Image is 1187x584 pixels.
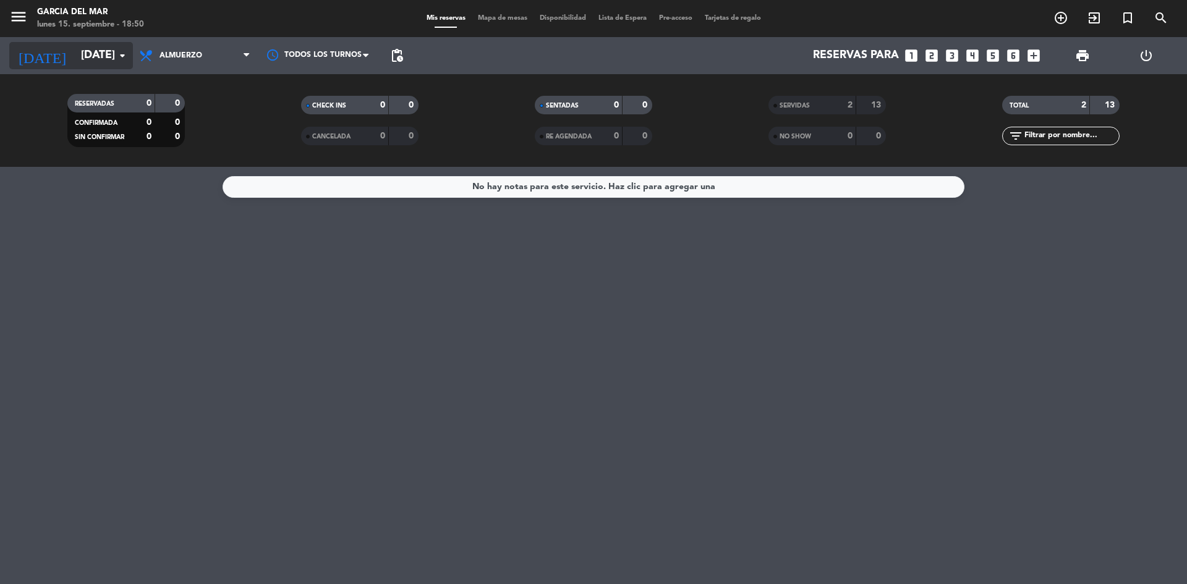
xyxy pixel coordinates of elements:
[642,101,650,109] strong: 0
[546,103,579,109] span: SENTADAS
[160,51,202,60] span: Almuerzo
[903,48,919,64] i: looks_one
[312,103,346,109] span: CHECK INS
[420,15,472,22] span: Mis reservas
[1154,11,1168,25] i: search
[380,132,385,140] strong: 0
[1120,11,1135,25] i: turned_in_not
[9,7,28,30] button: menu
[75,101,114,107] span: RESERVADAS
[9,7,28,26] i: menu
[75,120,117,126] span: CONFIRMADA
[75,134,124,140] span: SIN CONFIRMAR
[614,132,619,140] strong: 0
[1139,48,1154,63] i: power_settings_new
[147,99,151,108] strong: 0
[389,48,404,63] span: pending_actions
[175,118,182,127] strong: 0
[1010,103,1029,109] span: TOTAL
[1023,129,1119,143] input: Filtrar por nombre...
[848,101,853,109] strong: 2
[147,132,151,141] strong: 0
[614,101,619,109] strong: 0
[37,6,144,19] div: Garcia del Mar
[1053,11,1068,25] i: add_circle_outline
[175,132,182,141] strong: 0
[1026,48,1042,64] i: add_box
[642,132,650,140] strong: 0
[592,15,653,22] span: Lista de Espera
[876,132,883,140] strong: 0
[37,19,144,31] div: lunes 15. septiembre - 18:50
[534,15,592,22] span: Disponibilidad
[409,132,416,140] strong: 0
[780,133,811,140] span: NO SHOW
[653,15,699,22] span: Pre-acceso
[964,48,981,64] i: looks_4
[1005,48,1021,64] i: looks_6
[472,15,534,22] span: Mapa de mesas
[848,132,853,140] strong: 0
[1114,37,1178,74] div: LOG OUT
[924,48,940,64] i: looks_two
[1008,129,1023,143] i: filter_list
[409,101,416,109] strong: 0
[312,133,351,140] span: CANCELADA
[1075,48,1090,63] span: print
[780,103,810,109] span: SERVIDAS
[871,101,883,109] strong: 13
[546,133,592,140] span: RE AGENDADA
[813,49,899,62] span: Reservas para
[115,48,130,63] i: arrow_drop_down
[944,48,960,64] i: looks_3
[472,180,715,194] div: No hay notas para este servicio. Haz clic para agregar una
[380,101,385,109] strong: 0
[9,42,75,69] i: [DATE]
[1087,11,1102,25] i: exit_to_app
[147,118,151,127] strong: 0
[699,15,767,22] span: Tarjetas de regalo
[1105,101,1117,109] strong: 13
[1081,101,1086,109] strong: 2
[175,99,182,108] strong: 0
[985,48,1001,64] i: looks_5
